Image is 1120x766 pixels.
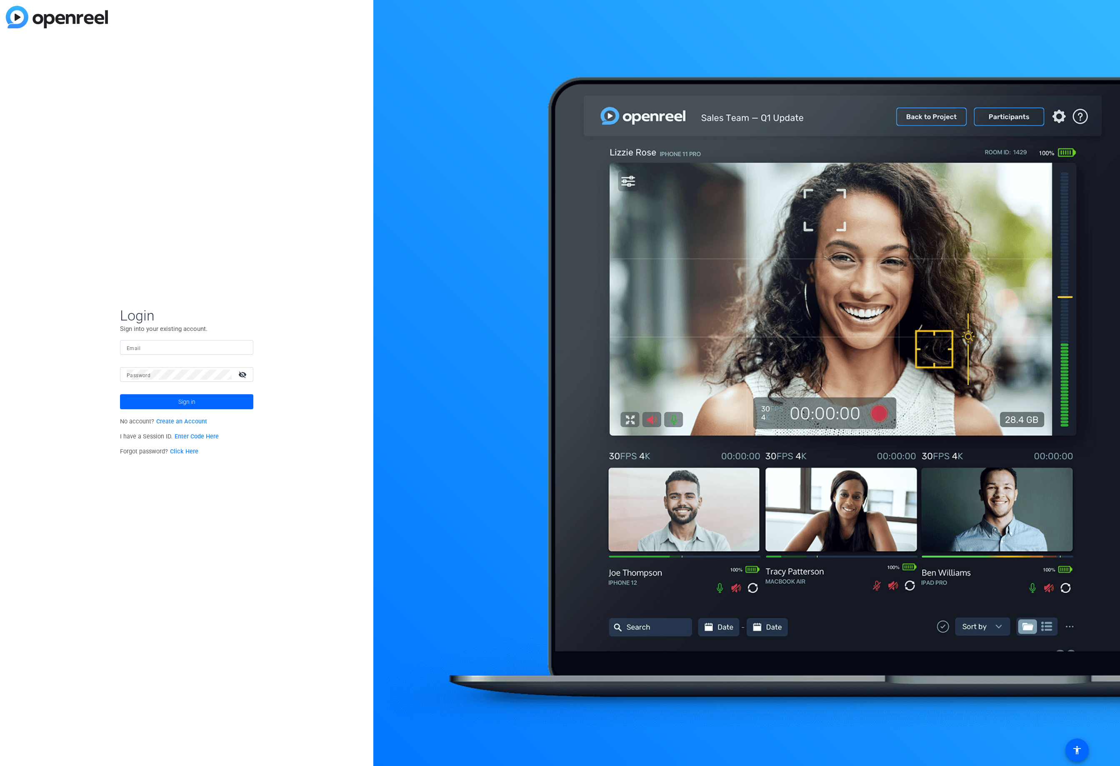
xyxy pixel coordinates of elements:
button: Sign in [120,394,253,409]
span: Sign in [178,391,195,412]
mat-icon: visibility_off [233,368,253,380]
mat-icon: accessibility [1072,745,1082,755]
a: Create an Account [156,418,207,425]
a: Enter Code Here [175,433,219,440]
img: blue-gradient.svg [6,6,108,28]
span: No account? [120,418,207,425]
mat-label: Email [127,345,140,351]
a: Click Here [170,448,198,455]
mat-label: Password [127,373,150,378]
span: Forgot password? [120,448,198,455]
span: I have a Session ID. [120,433,219,440]
input: Enter Email Address [127,343,247,353]
p: Sign into your existing account. [120,324,253,333]
span: Login [120,307,253,324]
